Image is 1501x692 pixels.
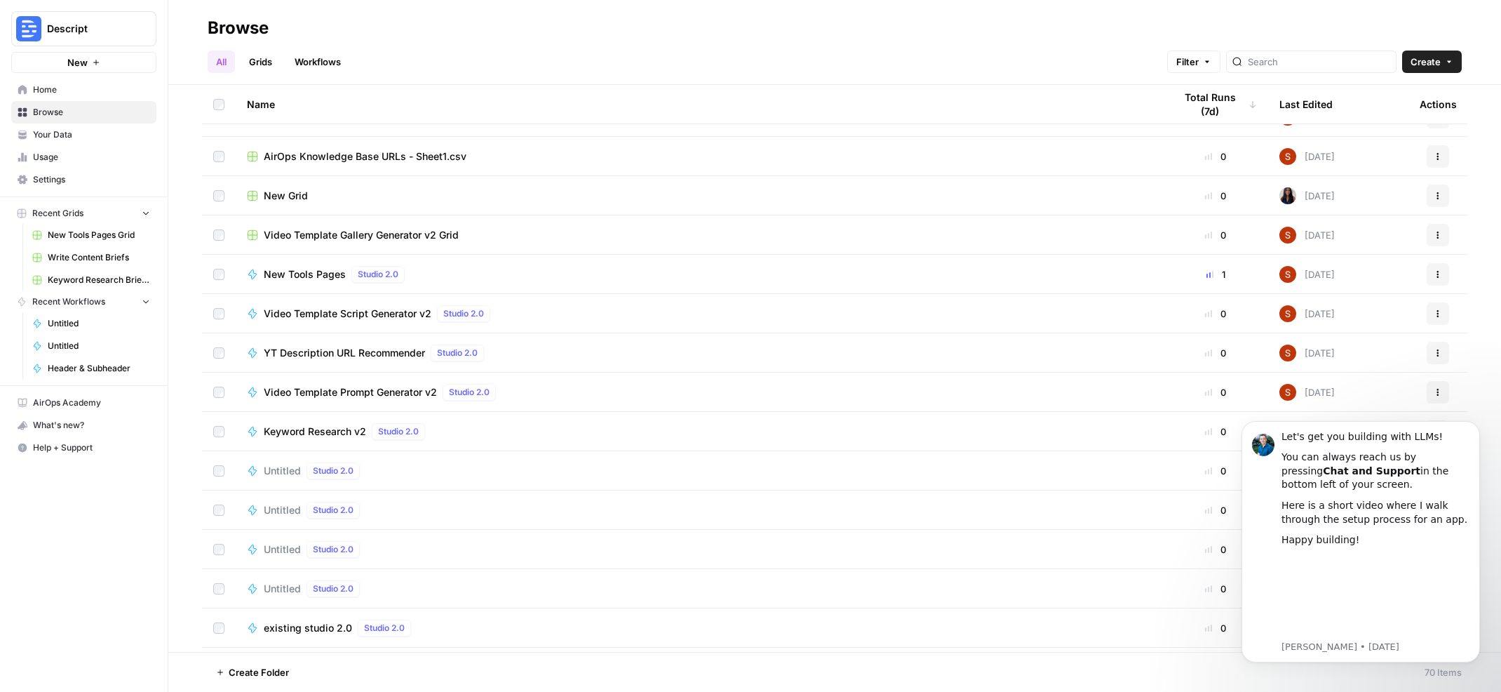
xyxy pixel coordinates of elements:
a: UntitledStudio 2.0 [247,463,1152,479]
span: Keyword Research v2 [264,425,366,439]
a: existing studio 2.0Studio 2.0 [247,620,1152,637]
img: hx58n7ut4z7wmrqy9i1pki87qhn4 [1279,305,1296,322]
span: Header & Subheader [48,362,150,375]
a: Video Template Prompt Generator v2Studio 2.0 [247,384,1152,401]
button: Filter [1167,51,1220,73]
div: Total Runs (7d) [1174,85,1257,124]
span: AirOps Academy [33,397,150,409]
span: Help + Support [33,441,150,454]
a: AirOps Knowledge Base URLs - Sheet1.csv [247,149,1152,164]
span: Studio 2.0 [443,307,484,320]
a: Browse [11,101,156,124]
a: New Grid [247,189,1152,203]
span: Untitled [48,317,150,330]
div: [DATE] [1279,266,1335,283]
a: AirOps Academy [11,392,156,414]
div: [DATE] [1279,227,1335,244]
span: Untitled [264,464,301,478]
div: 0 [1174,228,1257,242]
div: 0 [1174,189,1257,203]
span: Untitled [264,503,301,517]
div: 0 [1174,307,1257,321]
a: All [208,51,235,73]
input: Search [1248,55,1390,69]
div: Last Edited [1279,85,1333,124]
a: Home [11,79,156,101]
span: Keyword Research Brief - KW Input [48,274,150,286]
button: Create [1402,51,1462,73]
div: 0 [1174,149,1257,164]
div: Name [247,85,1152,124]
span: Video Template Gallery Generator v2 Grid [264,228,459,242]
a: Workflows [286,51,349,73]
div: 0 [1174,621,1257,635]
div: Actions [1420,85,1457,124]
a: New Tools PagesStudio 2.0 [247,266,1152,283]
span: Create Folder [229,665,289,679]
img: hx58n7ut4z7wmrqy9i1pki87qhn4 [1279,345,1296,361]
iframe: youtube [61,154,249,239]
div: 0 [1174,385,1257,399]
div: 0 [1174,346,1257,360]
span: New [67,55,88,69]
span: Home [33,84,150,96]
div: [DATE] [1279,384,1335,401]
span: Studio 2.0 [313,465,354,477]
img: hx58n7ut4z7wmrqy9i1pki87qhn4 [1279,266,1296,283]
a: Header & Subheader [26,357,156,380]
div: 0 [1174,464,1257,478]
span: New Tools Pages [264,267,346,281]
div: [DATE] [1279,345,1335,361]
span: Studio 2.0 [313,583,354,595]
span: Studio 2.0 [449,386,490,399]
div: 0 [1174,582,1257,596]
a: Grids [241,51,281,73]
button: Recent Grids [11,203,156,224]
a: New Tools Pages Grid [26,224,156,246]
span: existing studio 2.0 [264,621,352,635]
span: Usage [33,151,150,164]
span: Recent Workflows [32,295,105,308]
span: Browse [33,106,150,119]
p: Message from Alex, sent 1d ago [61,241,249,253]
button: What's new? [11,414,156,437]
img: hx58n7ut4z7wmrqy9i1pki87qhn4 [1279,148,1296,165]
button: New [11,52,156,73]
span: AirOps Knowledge Base URLs - Sheet1.csv [264,149,466,164]
div: What's new? [12,415,156,436]
span: Create [1411,55,1441,69]
button: Help + Support [11,437,156,459]
a: Settings [11,168,156,191]
span: Studio 2.0 [313,504,354,517]
button: Workspace: Descript [11,11,156,46]
a: Keyword Research Brief - KW Input [26,269,156,291]
span: Video Template Script Generator v2 [264,307,431,321]
a: YT Description URL RecommenderStudio 2.0 [247,345,1152,361]
span: Untitled [264,582,301,596]
span: Write Content Briefs [48,251,150,264]
div: 0 [1174,425,1257,439]
a: Keyword Research v2Studio 2.0 [247,423,1152,440]
a: UntitledStudio 2.0 [247,580,1152,597]
a: UntitledStudio 2.0 [247,541,1152,558]
span: Studio 2.0 [364,622,405,634]
img: hx58n7ut4z7wmrqy9i1pki87qhn4 [1279,227,1296,244]
span: Studio 2.0 [437,347,478,359]
span: Video Template Prompt Generator v2 [264,385,437,399]
a: Video Template Script Generator v2Studio 2.0 [247,305,1152,322]
span: New Grid [264,189,308,203]
div: [DATE] [1279,148,1335,165]
iframe: Intercom notifications message [1220,400,1501,685]
button: Create Folder [208,661,297,684]
span: Studio 2.0 [313,543,354,556]
span: Descript [47,22,132,36]
img: Descript Logo [16,16,41,41]
span: Settings [33,173,150,186]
